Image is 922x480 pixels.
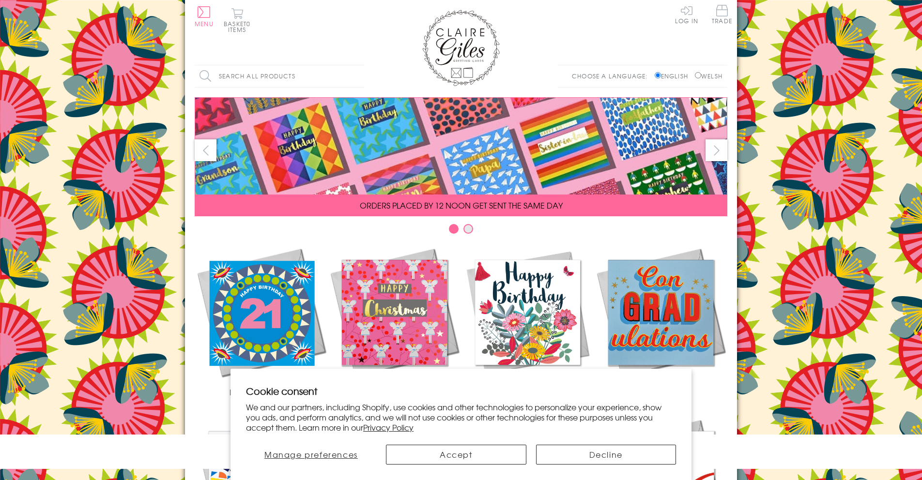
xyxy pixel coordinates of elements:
label: English [655,72,693,80]
a: New Releases [195,246,328,398]
button: prev [195,139,216,161]
span: Menu [195,19,214,28]
button: Carousel Page 2 [463,224,473,234]
span: ORDERS PLACED BY 12 NOON GET SENT THE SAME DAY [360,199,563,211]
span: Manage preferences [264,449,358,460]
button: next [706,139,727,161]
p: We and our partners, including Shopify, use cookies and other technologies to personalize your ex... [246,402,676,432]
a: Christmas [328,246,461,398]
p: Choose a language: [572,72,653,80]
button: Accept [386,445,526,465]
span: New Releases [230,386,293,398]
div: Carousel Pagination [195,224,727,239]
input: Welsh [695,72,701,78]
button: Carousel Page 1 (Current Slide) [449,224,459,234]
img: Claire Giles Greetings Cards [422,10,500,86]
button: Menu [195,6,214,27]
input: Search all products [195,65,364,87]
label: Welsh [695,72,722,80]
a: Trade [712,5,732,26]
span: 0 items [228,19,250,34]
a: Academic [594,246,727,398]
a: Log In [675,5,698,24]
a: Birthdays [461,246,594,398]
span: Trade [712,5,732,24]
button: Decline [536,445,676,465]
input: Search [354,65,364,87]
button: Basket0 items [224,8,250,32]
h2: Cookie consent [246,384,676,398]
button: Manage preferences [246,445,376,465]
a: Privacy Policy [363,421,414,433]
input: English [655,72,661,78]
